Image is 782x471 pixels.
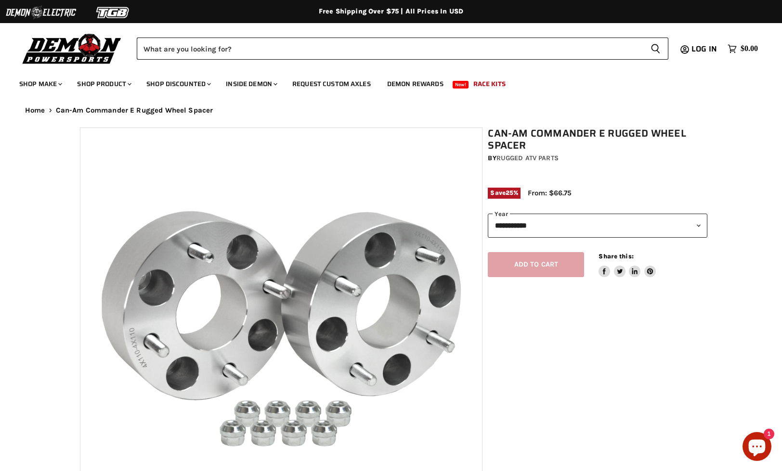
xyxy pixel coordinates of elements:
[380,74,451,94] a: Demon Rewards
[285,74,378,94] a: Request Custom Axles
[599,252,656,278] aside: Share this:
[6,7,776,16] div: Free Shipping Over $75 | All Prices In USD
[12,74,68,94] a: Shop Make
[643,38,668,60] button: Search
[25,106,45,115] a: Home
[56,106,213,115] span: Can-Am Commander E Rugged Wheel Spacer
[466,74,513,94] a: Race Kits
[496,154,559,162] a: Rugged ATV Parts
[488,188,521,198] span: Save %
[741,44,758,53] span: $0.00
[137,38,668,60] form: Product
[219,74,283,94] a: Inside Demon
[740,432,774,463] inbox-online-store-chat: Shopify online store chat
[12,70,756,94] ul: Main menu
[453,81,469,89] span: New!
[70,74,137,94] a: Shop Product
[5,3,77,22] img: Demon Electric Logo 2
[528,189,572,197] span: From: $66.75
[19,31,125,65] img: Demon Powersports
[77,3,149,22] img: TGB Logo 2
[687,45,723,53] a: Log in
[139,74,217,94] a: Shop Discounted
[723,42,763,56] a: $0.00
[6,106,776,115] nav: Breadcrumbs
[599,253,633,260] span: Share this:
[488,127,707,152] h1: Can-Am Commander E Rugged Wheel Spacer
[488,153,707,164] div: by
[488,214,707,237] select: year
[506,189,513,196] span: 25
[691,43,717,55] span: Log in
[137,38,643,60] input: Search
